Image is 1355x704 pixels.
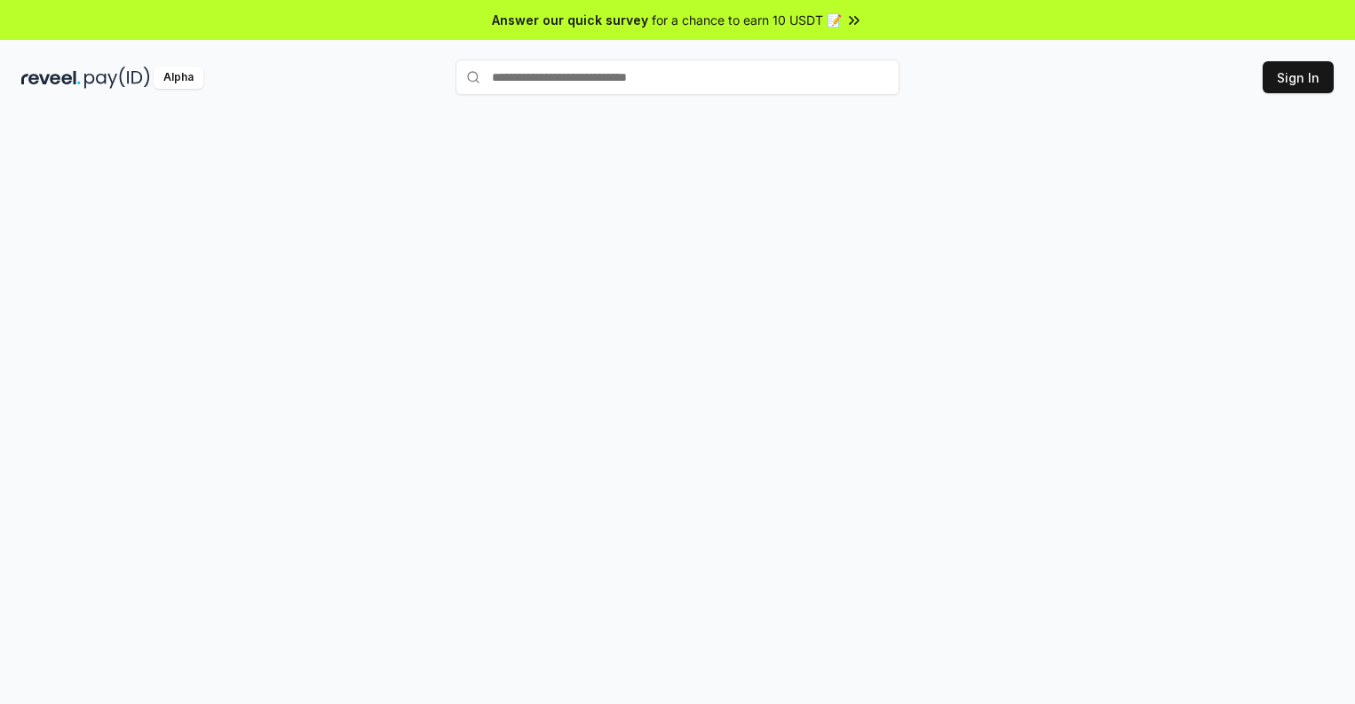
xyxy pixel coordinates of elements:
[1263,61,1334,93] button: Sign In
[652,11,842,29] span: for a chance to earn 10 USDT 📝
[84,67,150,89] img: pay_id
[492,11,648,29] span: Answer our quick survey
[21,67,81,89] img: reveel_dark
[154,67,203,89] div: Alpha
